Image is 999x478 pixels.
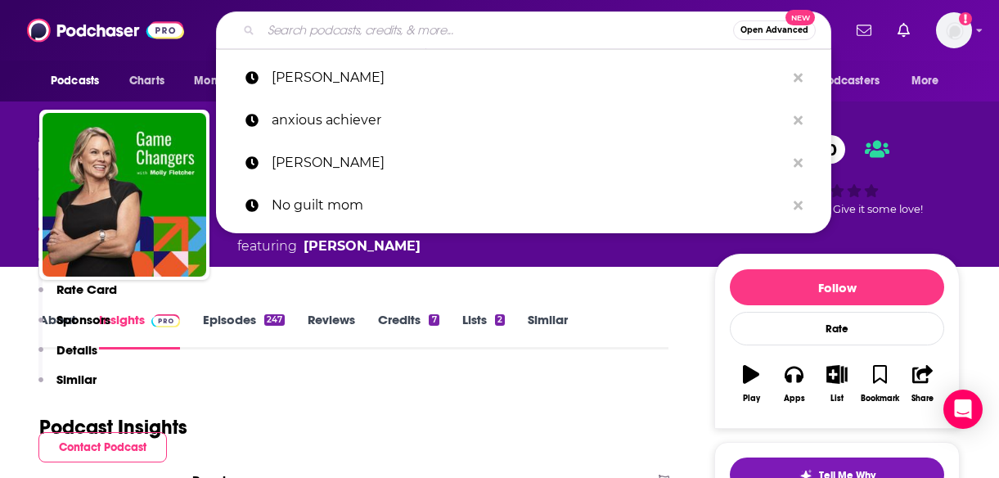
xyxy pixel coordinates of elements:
a: Business [250,219,309,234]
input: Search podcasts, credits, & more... [261,17,733,43]
img: Game Changers with Molly Fletcher [43,113,206,277]
p: Sponsors [56,312,110,327]
a: Reviews [308,312,355,349]
div: 247 [264,314,285,326]
button: Show profile menu [936,12,972,48]
p: molly fletcher [272,56,785,99]
div: List [830,394,844,404]
a: anxious achiever [216,99,831,142]
span: Charts [129,70,164,92]
p: anxious achiever [272,99,785,142]
svg: Add a profile image [959,12,972,25]
button: Bookmark [858,354,901,413]
span: For Podcasters [801,70,880,92]
div: 50Good podcast? Give it some love! [714,124,960,227]
a: [PERSON_NAME] [216,142,831,184]
button: open menu [39,65,120,97]
div: Share [911,394,934,404]
div: Apps [784,394,805,404]
span: and [309,219,335,234]
a: Molly Fletcher [304,237,421,256]
button: Details [38,342,97,372]
a: Sports [335,219,378,234]
div: 7 [429,314,439,326]
span: Monitoring [194,70,252,92]
button: List [816,354,858,413]
div: Open Intercom Messenger [943,390,983,429]
button: open menu [900,65,960,97]
button: Similar [38,372,97,402]
p: No guilt mom [272,184,785,227]
button: Open AdvancedNew [733,20,816,40]
span: Good podcast? Give it some love! [751,203,923,215]
div: Rate [730,312,944,345]
span: New [785,10,815,25]
a: Show notifications dropdown [850,16,878,44]
button: Contact Podcast [38,432,167,462]
span: More [911,70,939,92]
button: open menu [790,65,903,97]
a: [PERSON_NAME] [216,56,831,99]
span: featuring [237,237,430,256]
a: Lists2 [462,312,505,349]
p: Details [56,342,97,358]
button: Sponsors [38,312,110,342]
button: Play [730,354,772,413]
button: open menu [182,65,273,97]
p: Mora Aarons-Mele [272,142,785,184]
a: Charts [119,65,174,97]
span: Podcasts [51,70,99,92]
img: User Profile [936,12,972,48]
img: Podchaser - Follow, Share and Rate Podcasts [27,15,184,46]
a: Show notifications dropdown [891,16,916,44]
button: Share [902,354,944,413]
span: Logged in as megcassidy [936,12,972,48]
button: Follow [730,269,944,305]
div: 2 [495,314,505,326]
a: Similar [528,312,568,349]
a: No guilt mom [216,184,831,227]
a: Credits7 [378,312,439,349]
p: Similar [56,372,97,387]
span: Open Advanced [740,26,808,34]
div: Play [743,394,760,404]
div: Bookmark [861,394,899,404]
div: A podcast [237,217,430,256]
a: Episodes247 [203,312,285,349]
div: Search podcasts, credits, & more... [216,11,831,49]
button: Apps [772,354,815,413]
